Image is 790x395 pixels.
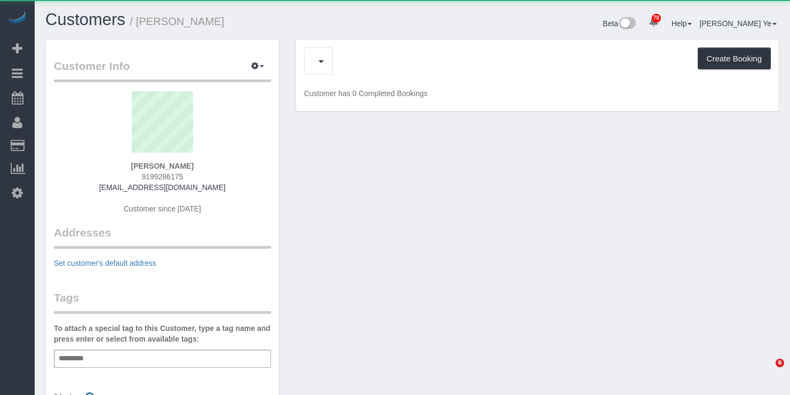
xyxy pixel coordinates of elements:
[618,17,636,31] img: New interface
[131,162,194,170] strong: [PERSON_NAME]
[698,48,771,70] button: Create Booking
[304,88,771,99] p: Customer has 0 Completed Bookings
[672,19,692,28] a: Help
[6,11,28,26] img: Automaid Logo
[754,359,779,384] iframe: Intercom live chat
[54,259,156,267] a: Set customer's default address
[45,10,125,29] a: Customers
[652,14,661,22] span: 78
[603,19,636,28] a: Beta
[699,19,777,28] a: [PERSON_NAME] Ye
[643,11,664,34] a: 78
[54,290,271,314] legend: Tags
[54,58,271,82] legend: Customer Info
[54,323,271,344] label: To attach a special tag to this Customer, type a tag name and press enter or select from availabl...
[141,172,183,181] span: 9199286175
[130,15,225,27] small: / [PERSON_NAME]
[99,183,226,192] a: [EMAIL_ADDRESS][DOMAIN_NAME]
[776,359,784,367] span: 6
[124,204,201,213] span: Customer since [DATE]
